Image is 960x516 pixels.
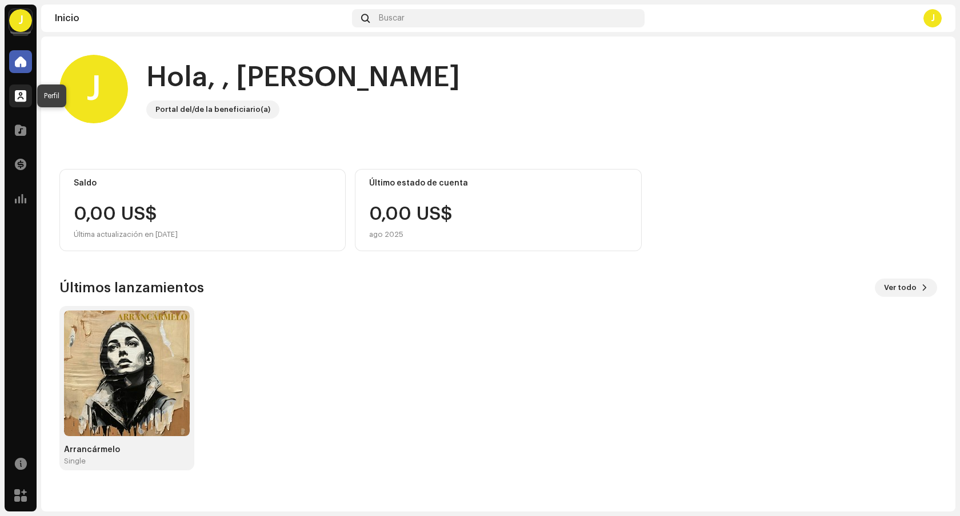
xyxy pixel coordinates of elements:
div: Última actualización en [DATE] [74,228,331,241]
div: J [923,9,942,27]
div: Saldo [74,179,331,188]
div: Portal del/de la beneficiario(a) [155,103,270,116]
re-o-card-value: Saldo [59,169,346,251]
div: Último estado de cuenta [369,179,627,188]
div: Arrancármelo [64,445,190,454]
div: Inicio [55,14,347,23]
h3: Últimos lanzamientos [59,279,204,297]
span: Ver todo [884,276,917,299]
span: Buscar [379,14,405,23]
div: ago 2025 [369,228,403,241]
div: J [9,9,32,32]
div: Hola, , [PERSON_NAME] [146,59,460,96]
re-o-card-value: Último estado de cuenta [355,169,641,251]
div: J [59,55,128,123]
img: b06a0a28-0cda-44c0-afd7-d4f63bfa522b [64,311,190,436]
div: Single [64,457,86,466]
button: Ver todo [875,279,937,297]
